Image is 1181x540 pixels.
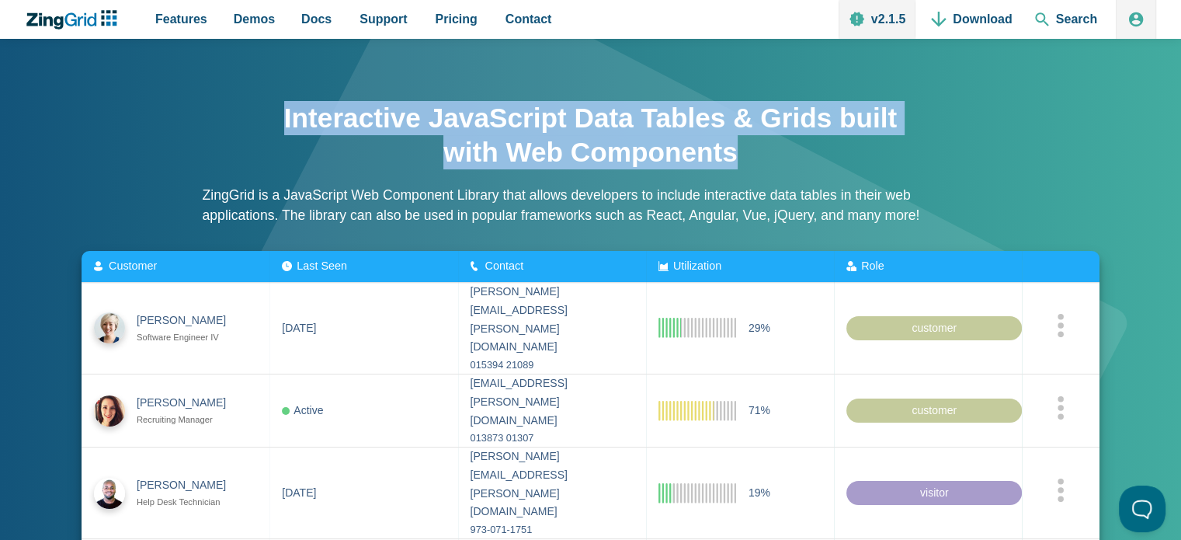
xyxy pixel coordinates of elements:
p: ZingGrid is a JavaScript Web Component Library that allows developers to include interactive data... [203,185,979,226]
span: Contact [485,260,523,272]
div: [PERSON_NAME] [137,312,240,330]
span: 19% [749,483,770,502]
div: customer [846,315,1022,340]
iframe: Help Scout Beacon - Open [1119,486,1165,532]
div: customer [846,398,1022,423]
div: 973-071-1751 [470,521,633,538]
div: Help Desk Technician [137,495,240,510]
span: Role [861,260,884,272]
div: [PERSON_NAME] [137,394,240,413]
div: [DATE] [282,483,316,502]
span: Last Seen [297,260,347,272]
div: visitor [846,480,1022,505]
span: Utilization [673,260,721,272]
span: 71% [749,401,770,420]
div: [EMAIL_ADDRESS][PERSON_NAME][DOMAIN_NAME] [470,375,633,430]
span: Demos [234,9,275,30]
div: Active [282,401,323,420]
div: [PERSON_NAME][EMAIL_ADDRESS][PERSON_NAME][DOMAIN_NAME] [470,283,633,357]
span: 29% [749,319,770,337]
div: [PERSON_NAME][EMAIL_ADDRESS][PERSON_NAME][DOMAIN_NAME] [470,448,633,521]
span: Docs [301,9,332,30]
h1: Interactive JavaScript Data Tables & Grids built with Web Components [280,101,901,169]
span: Support [360,9,407,30]
span: Contact [505,9,552,30]
a: ZingChart Logo. Click to return to the homepage [25,10,125,30]
div: 015394 21089 [470,357,633,374]
div: [DATE] [282,319,316,337]
div: Software Engineer IV [137,330,240,345]
span: Features [155,9,207,30]
span: Pricing [436,9,478,30]
div: Recruiting Manager [137,413,240,427]
span: Customer [109,260,157,272]
div: 013873 01307 [470,430,633,447]
div: [PERSON_NAME] [137,476,240,495]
